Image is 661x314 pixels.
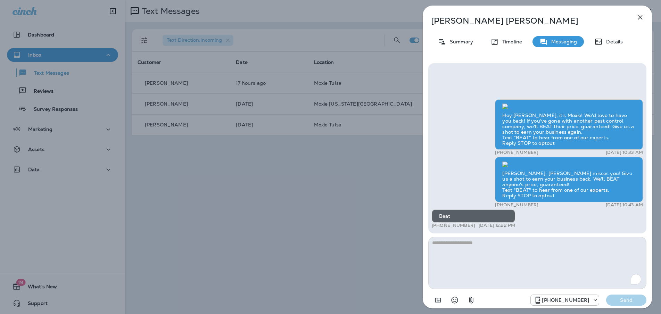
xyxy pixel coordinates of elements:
p: [DATE] 10:33 AM [606,150,643,155]
p: Timeline [499,39,522,44]
p: [PHONE_NUMBER] [495,202,538,208]
p: [DATE] 10:43 AM [606,202,643,208]
div: [PERSON_NAME], [PERSON_NAME] misses you! Give us a shot to earn your business back. We'll BEAT an... [495,157,643,202]
textarea: To enrich screen reader interactions, please activate Accessibility in Grammarly extension settings [428,237,646,289]
div: Hey [PERSON_NAME], it's Moxie! We'd love to have you back! If you've gone with another pest contr... [495,99,643,150]
p: [DATE] 12:22 PM [479,223,515,228]
p: Messaging [548,39,577,44]
button: Add in a premade template [431,293,445,307]
img: twilio-download [502,162,508,167]
p: [PHONE_NUMBER] [432,223,475,228]
div: +1 (405) 644-4279 [531,296,599,304]
img: twilio-download [502,104,508,109]
p: [PHONE_NUMBER] [542,297,589,303]
p: [PERSON_NAME] [PERSON_NAME] [431,16,621,26]
p: Details [603,39,623,44]
p: [PHONE_NUMBER] [495,150,538,155]
button: Select an emoji [448,293,462,307]
div: Beat [432,209,515,223]
p: Summary [446,39,473,44]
